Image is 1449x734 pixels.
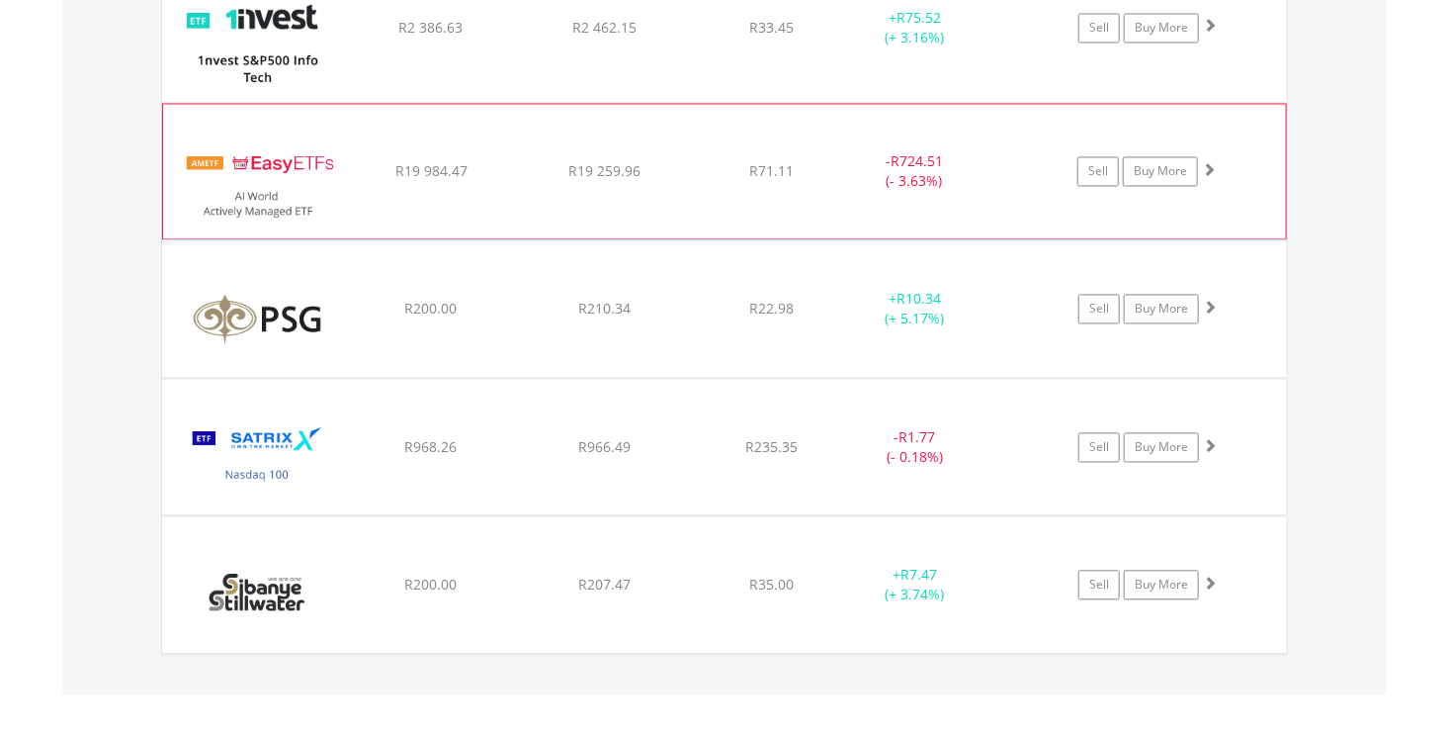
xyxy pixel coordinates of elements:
a: Sell [1078,571,1120,600]
span: R33.45 [749,19,794,38]
span: R1.77 [898,428,935,447]
a: Buy More [1124,433,1199,463]
span: R724.51 [891,152,943,171]
span: R2 462.15 [572,19,637,38]
span: R968.26 [404,438,457,457]
a: Buy More [1124,14,1199,44]
span: R210.34 [578,300,631,319]
span: R22.98 [749,300,794,319]
img: EQU.ZA.SSW.png [172,542,342,649]
span: R19 984.47 [395,162,468,181]
a: Buy More [1124,571,1199,600]
span: R200.00 [404,576,457,595]
a: Sell [1078,295,1120,324]
img: EQU.ZA.STXNDQ.png [172,405,342,510]
span: R10.34 [896,290,941,309]
span: R966.49 [578,438,631,457]
span: R207.47 [578,576,631,595]
span: R35.00 [749,576,794,595]
span: R71.11 [749,162,794,181]
span: R7.47 [900,566,937,585]
a: Sell [1077,157,1119,187]
span: R235.35 [745,438,798,457]
div: + (+ 3.74%) [840,566,989,605]
a: Sell [1078,433,1120,463]
a: Sell [1078,14,1120,44]
img: EQU.ZA.EASYAI.png [173,130,343,234]
div: - (- 0.18%) [840,428,989,468]
a: Buy More [1123,157,1198,187]
span: R2 386.63 [398,19,463,38]
a: Buy More [1124,295,1199,324]
span: R75.52 [896,9,941,28]
span: R200.00 [404,300,457,319]
img: EQU.ZA.KST.png [172,266,342,373]
div: + (+ 5.17%) [840,290,989,329]
span: R19 259.96 [568,162,640,181]
div: - (- 3.63%) [840,152,988,192]
div: + (+ 3.16%) [840,9,989,48]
